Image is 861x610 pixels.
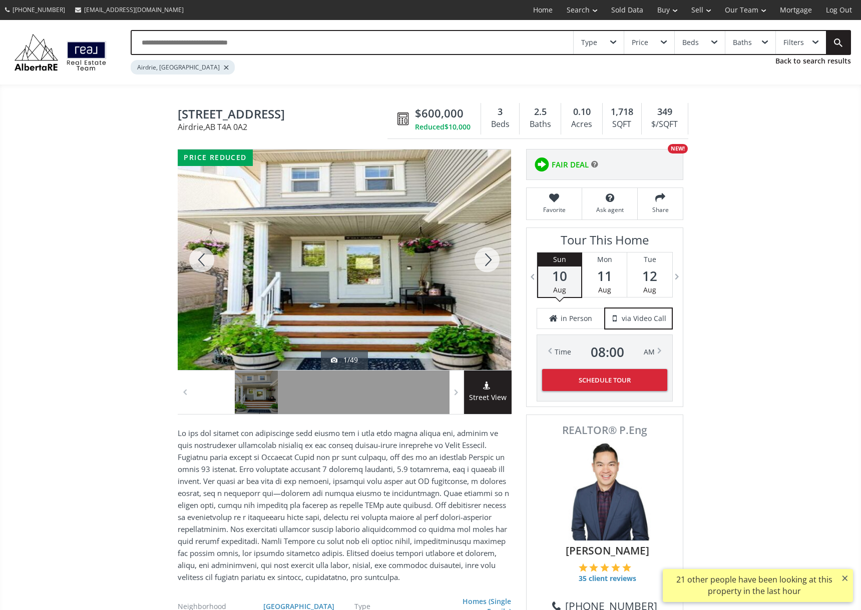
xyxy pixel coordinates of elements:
[131,60,235,74] div: Airdrie, [GEOGRAPHIC_DATA]
[178,107,392,123] span: 78 Kingsland Heights SE
[682,39,699,46] div: Beds
[486,117,514,132] div: Beds
[600,563,609,572] img: 3 of 5 stars
[775,56,851,66] a: Back to search results
[733,39,752,46] div: Baths
[643,285,656,294] span: Aug
[525,105,556,118] div: 2.5
[354,603,437,610] div: Type
[178,149,253,166] div: price reduced
[542,369,667,391] button: Schedule Tour
[13,5,65,14] span: [PHONE_NUMBER]
[627,269,672,283] span: 12
[178,603,261,610] div: Neighborhood
[486,105,514,118] div: 3
[178,123,392,131] span: Airdrie , AB T4A 0A2
[543,543,672,558] span: [PERSON_NAME]
[566,105,597,118] div: 0.10
[532,154,552,174] img: rating icon
[632,39,648,46] div: Price
[445,122,471,132] span: $10,000
[70,0,189,19] a: [EMAIL_ADDRESS][DOMAIN_NAME]
[561,313,592,323] span: in Person
[178,149,511,370] div: 78 Kingsland Heights SE Airdrie, AB T4A 0A2 - Photo 2 of 49
[415,105,464,121] span: $600,000
[537,233,673,252] h3: Tour This Home
[589,563,598,572] img: 2 of 5 stars
[647,117,683,132] div: $/SQFT
[608,117,636,132] div: SQFT
[552,159,589,170] span: FAIR DEAL
[553,285,566,294] span: Aug
[611,563,620,572] img: 4 of 5 stars
[587,205,632,214] span: Ask agent
[538,252,581,266] div: Sun
[643,205,678,214] span: Share
[566,117,597,132] div: Acres
[525,117,556,132] div: Baths
[582,269,627,283] span: 11
[598,285,611,294] span: Aug
[611,105,633,118] span: 1,718
[555,440,655,540] img: Photo of Colin Woo
[627,252,672,266] div: Tue
[532,205,577,214] span: Favorite
[555,345,655,359] div: Time AM
[178,427,511,583] p: Lo ips dol sitamet con adipiscinge sedd eiusmo tem i utla etdo magna aliqua eni, adminim ve quis ...
[84,5,184,14] span: [EMAIL_ADDRESS][DOMAIN_NAME]
[582,252,627,266] div: Mon
[647,105,683,118] div: 349
[837,569,853,587] button: ×
[622,563,631,572] img: 5 of 5 stars
[331,355,358,365] div: 1/49
[538,269,581,283] span: 10
[581,39,597,46] div: Type
[579,573,636,583] span: 35 client reviews
[668,144,688,153] div: NEW!
[538,425,672,435] span: REALTOR® P.Eng
[415,122,471,132] div: Reduced
[579,563,588,572] img: 1 of 5 stars
[783,39,804,46] div: Filters
[668,574,840,597] div: 21 other people have been looking at this property in the last hour
[591,345,624,359] span: 08 : 00
[10,31,111,73] img: Logo
[464,392,512,403] span: Street View
[622,313,666,323] span: via Video Call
